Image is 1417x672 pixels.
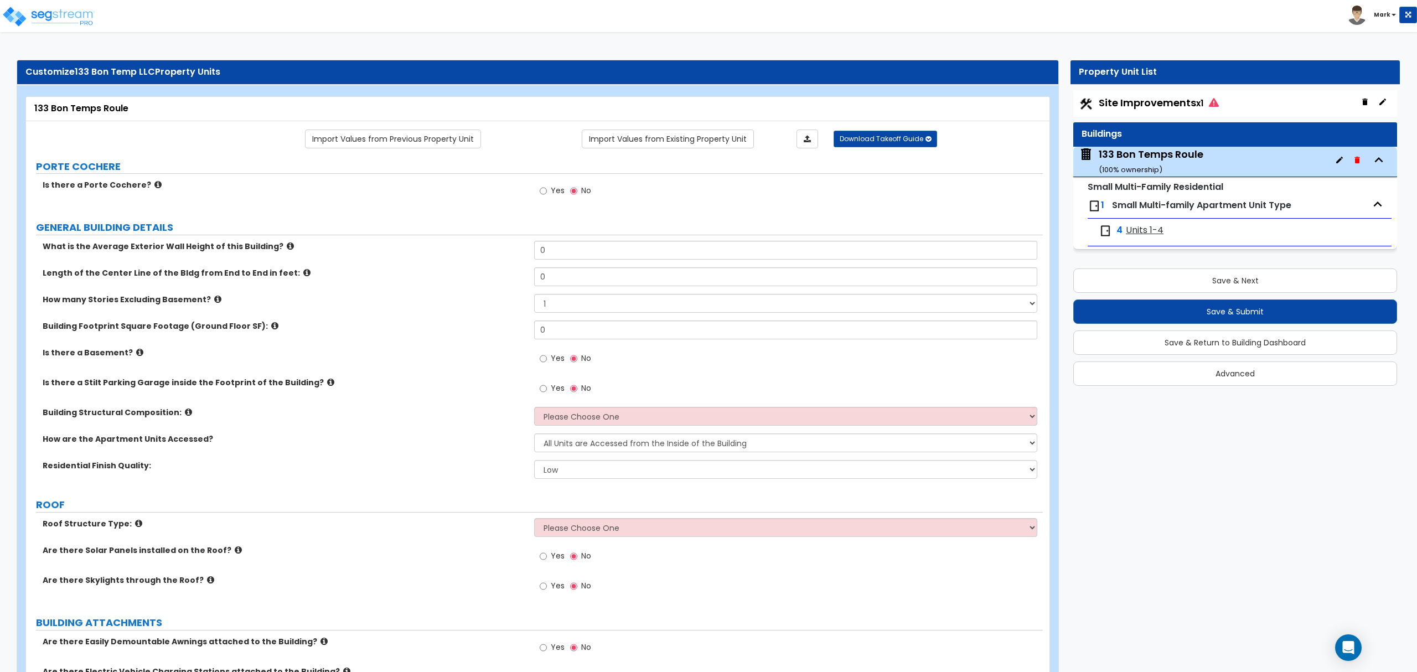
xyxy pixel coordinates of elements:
input: No [570,580,577,592]
button: Advanced [1073,361,1397,386]
i: click for more info! [185,408,192,416]
span: Yes [551,642,565,653]
input: Yes [540,580,547,592]
img: building.svg [1079,147,1093,162]
label: Are there Skylights through the Roof? [43,575,526,586]
small: ( 100 % ownership) [1099,164,1162,175]
label: Residential Finish Quality: [43,460,526,471]
input: Yes [540,642,547,654]
span: 4 [1116,224,1123,237]
label: GENERAL BUILDING DETAILS [36,220,1043,235]
img: avatar.png [1347,6,1367,25]
span: Yes [551,382,565,394]
div: 133 Bon Temps Roule [34,102,1041,115]
button: Download Takeoff Guide [834,131,937,147]
label: Are there Easily Demountable Awnings attached to the Building? [43,636,526,647]
small: Small Multi-Family Residential [1088,180,1223,193]
span: No [581,353,591,364]
img: door.png [1088,199,1101,213]
span: No [581,642,591,653]
span: 1 [1101,199,1104,211]
i: click for more info! [271,322,278,330]
div: Open Intercom Messenger [1335,634,1362,661]
img: Construction.png [1079,97,1093,111]
input: Yes [540,550,547,562]
label: Is there a Stilt Parking Garage inside the Footprint of the Building? [43,377,526,388]
div: Buildings [1082,128,1389,141]
button: Save & Next [1073,268,1397,293]
input: No [570,642,577,654]
label: PORTE COCHERE [36,159,1043,174]
span: No [581,185,591,196]
i: click for more info! [154,180,162,189]
label: Is there a Basement? [43,347,526,358]
span: Units 1-4 [1126,224,1163,237]
label: How many Stories Excluding Basement? [43,294,526,305]
a: Import the dynamic attribute values from existing properties. [582,130,754,148]
label: Are there Solar Panels installed on the Roof? [43,545,526,556]
input: No [570,382,577,395]
i: click for more info! [320,637,328,645]
i: click for more info! [207,576,214,584]
label: BUILDING ATTACHMENTS [36,616,1043,630]
span: 133 Bon Temps Roule [1079,147,1203,175]
i: click for more info! [214,295,221,303]
label: Roof Structure Type: [43,518,526,529]
span: Small Multi-family Apartment Unit Type [1112,199,1291,211]
label: What is the Average Exterior Wall Height of this Building? [43,241,526,252]
input: Yes [540,382,547,395]
span: No [581,580,591,591]
i: click for more info! [135,519,142,528]
img: door.png [1099,224,1112,237]
input: Yes [540,185,547,197]
button: Save & Return to Building Dashboard [1073,330,1397,355]
div: Property Unit List [1079,66,1392,79]
button: Save & Submit [1073,299,1397,324]
b: Mark [1374,11,1390,19]
span: Yes [551,353,565,364]
span: Yes [551,550,565,561]
input: No [570,353,577,365]
span: Download Takeoff Guide [840,134,923,143]
i: click for more info! [235,546,242,554]
img: logo_pro_r.png [2,6,96,28]
span: Site Improvements [1099,96,1219,110]
label: How are the Apartment Units Accessed? [43,433,526,444]
input: No [570,185,577,197]
label: ROOF [36,498,1043,512]
div: 133 Bon Temps Roule [1099,147,1203,175]
div: Customize Property Units [25,66,1050,79]
span: Yes [551,185,565,196]
span: No [581,382,591,394]
label: Length of the Center Line of the Bldg from End to End in feet: [43,267,526,278]
span: 133 Bon Temp LLC [75,65,155,78]
label: Is there a Porte Cochere? [43,179,526,190]
i: click for more info! [303,268,311,277]
i: click for more info! [136,348,143,356]
label: Building Structural Composition: [43,407,526,418]
label: Building Footprint Square Footage (Ground Floor SF): [43,321,526,332]
a: Import the dynamic attributes value through Excel sheet [797,130,818,148]
span: Yes [551,580,565,591]
input: No [570,550,577,562]
small: x1 [1196,97,1203,109]
a: Import the dynamic attribute values from previous properties. [305,130,481,148]
input: Yes [540,353,547,365]
i: click for more info! [287,242,294,250]
i: click for more info! [327,378,334,386]
span: No [581,550,591,561]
